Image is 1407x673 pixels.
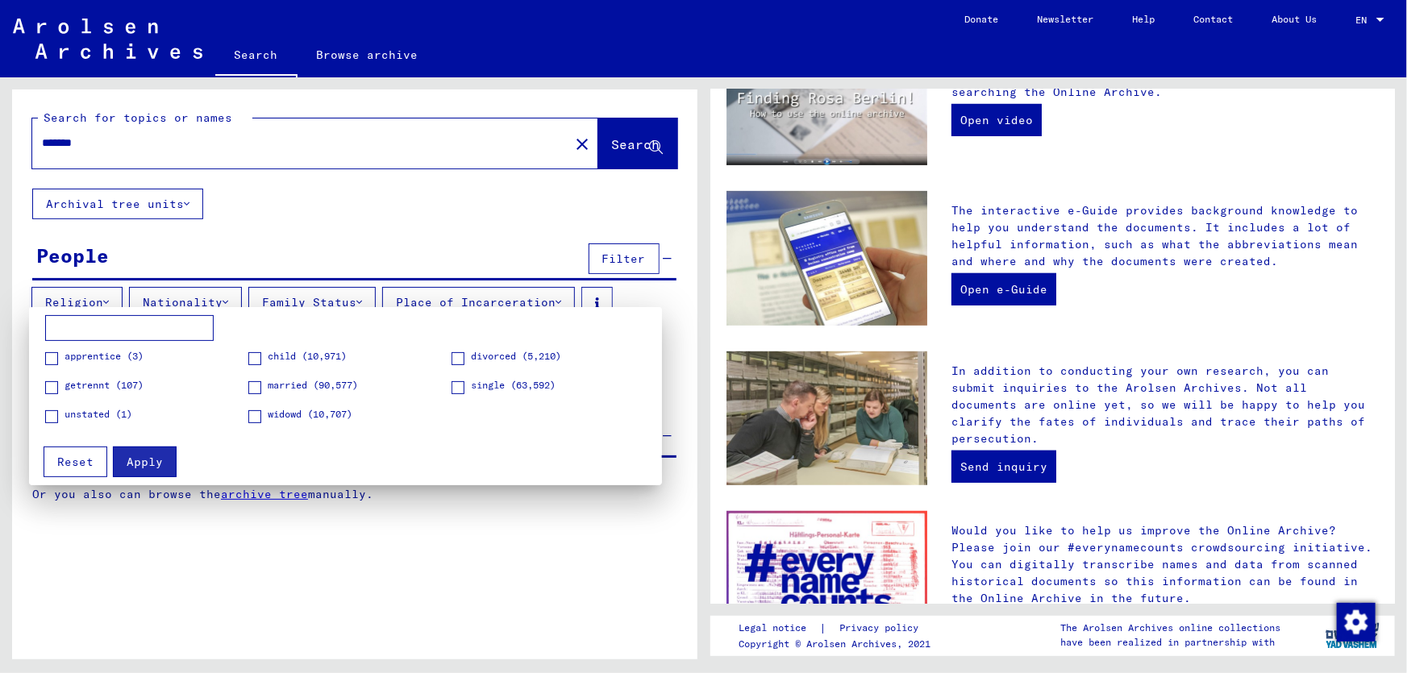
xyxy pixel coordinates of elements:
span: unstated (1) [65,407,132,422]
img: Change consent [1337,603,1376,642]
span: child (10,971) [268,349,347,364]
span: married (90,577) [268,378,358,393]
span: divorced (5,210) [471,349,561,364]
span: getrennt (107) [65,378,144,393]
button: Reset [44,447,107,477]
span: apprentice (3) [65,349,144,364]
span: Reset [57,455,94,469]
span: single (63,592) [471,378,556,393]
span: Apply [127,455,163,469]
button: Apply [113,447,177,477]
span: widowd (10,707) [268,407,352,422]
